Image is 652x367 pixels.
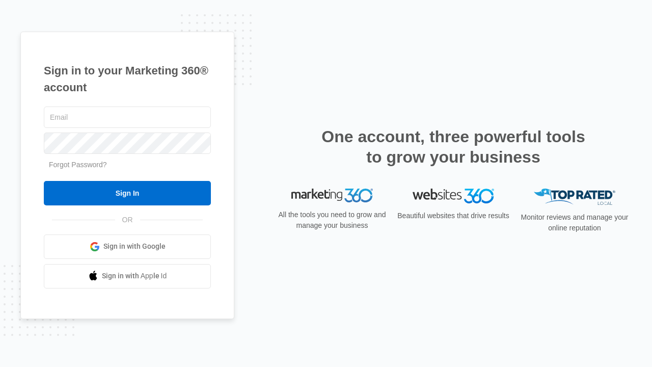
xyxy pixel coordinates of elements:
[102,271,167,281] span: Sign in with Apple Id
[275,209,389,231] p: All the tools you need to grow and manage your business
[44,181,211,205] input: Sign In
[44,107,211,128] input: Email
[413,189,494,203] img: Websites 360
[534,189,615,205] img: Top Rated Local
[44,264,211,289] a: Sign in with Apple Id
[44,62,211,96] h1: Sign in to your Marketing 360® account
[318,126,588,167] h2: One account, three powerful tools to grow your business
[396,211,510,221] p: Beautiful websites that drive results
[49,161,107,169] a: Forgot Password?
[291,189,373,203] img: Marketing 360
[44,234,211,259] a: Sign in with Google
[518,212,632,233] p: Monitor reviews and manage your online reputation
[103,241,166,252] span: Sign in with Google
[115,215,140,225] span: OR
